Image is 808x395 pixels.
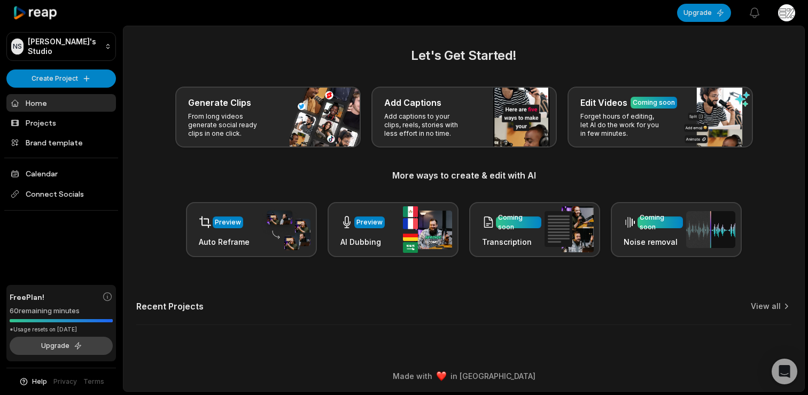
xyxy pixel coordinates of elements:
button: Upgrade [10,337,113,355]
span: Connect Socials [6,184,116,204]
div: NS [11,38,24,55]
p: Forget hours of editing, let AI do the work for you in few minutes. [580,112,663,138]
h3: Noise removal [624,236,683,247]
div: Coming soon [633,98,675,107]
span: Help [32,377,47,386]
p: From long videos generate social ready clips in one click. [188,112,271,138]
h2: Recent Projects [136,301,204,312]
h3: Auto Reframe [199,236,250,247]
p: [PERSON_NAME]'s Studio [28,37,100,56]
h3: More ways to create & edit with AI [136,169,791,182]
div: Made with in [GEOGRAPHIC_DATA] [133,370,795,382]
h3: Edit Videos [580,96,627,109]
p: Add captions to your clips, reels, stories with less effort in no time. [384,112,467,138]
a: Home [6,94,116,112]
h3: AI Dubbing [340,236,385,247]
img: transcription.png [545,206,594,252]
h2: Let's Get Started! [136,46,791,65]
div: 60 remaining minutes [10,306,113,316]
div: *Usage resets on [DATE] [10,326,113,334]
div: Coming soon [640,213,681,232]
a: Privacy [53,377,77,386]
div: Preview [356,218,383,227]
img: noise_removal.png [686,211,735,248]
a: Brand template [6,134,116,151]
button: Help [19,377,47,386]
a: Projects [6,114,116,131]
div: Open Intercom Messenger [772,359,797,384]
a: Terms [83,377,104,386]
h3: Transcription [482,236,541,247]
div: Coming soon [498,213,539,232]
a: View all [751,301,781,312]
h3: Add Captions [384,96,441,109]
button: Create Project [6,69,116,88]
button: Upgrade [677,4,731,22]
h3: Generate Clips [188,96,251,109]
a: Calendar [6,165,116,182]
img: auto_reframe.png [261,209,310,251]
img: ai_dubbing.png [403,206,452,253]
div: Preview [215,218,241,227]
img: heart emoji [437,371,446,381]
span: Free Plan! [10,291,44,303]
